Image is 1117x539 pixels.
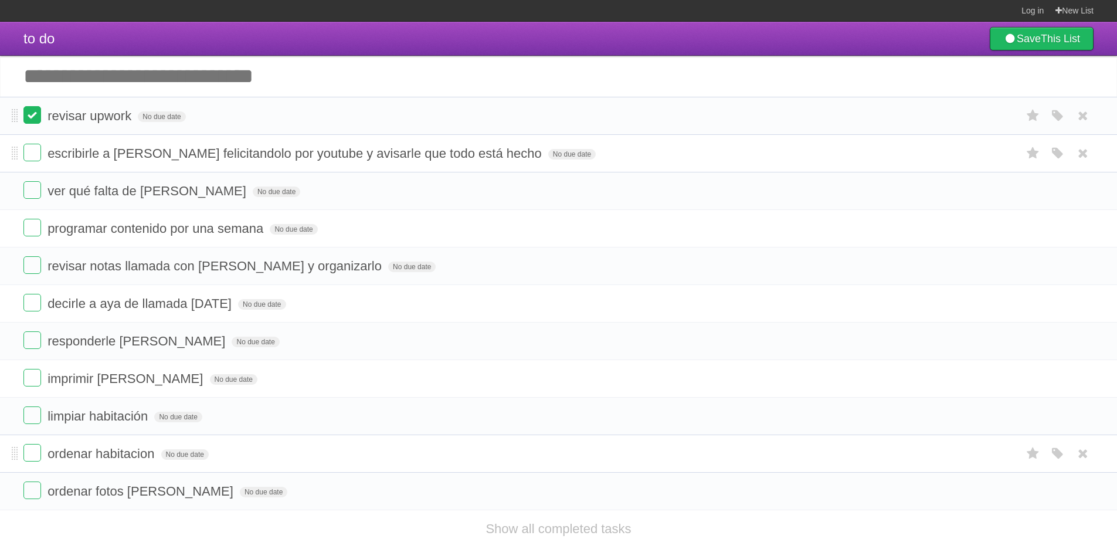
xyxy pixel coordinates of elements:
[485,521,631,536] a: Show all completed tasks
[990,27,1094,50] a: SaveThis List
[23,144,41,161] label: Done
[388,262,436,272] span: No due date
[23,406,41,424] label: Done
[47,184,249,198] span: ver qué falta de [PERSON_NAME]
[1022,106,1044,126] label: Star task
[23,369,41,387] label: Done
[270,224,317,235] span: No due date
[1022,144,1044,163] label: Star task
[238,299,286,310] span: No due date
[210,374,257,385] span: No due date
[23,219,41,236] label: Done
[47,109,134,123] span: revisar upwork
[1022,444,1044,463] label: Star task
[23,256,41,274] label: Done
[47,296,235,311] span: decirle a aya de llamada [DATE]
[548,149,596,160] span: No due date
[47,409,151,423] span: limpiar habitación
[23,331,41,349] label: Done
[1041,33,1080,45] b: This List
[47,371,206,386] span: imprimir [PERSON_NAME]
[23,30,55,46] span: to do
[47,146,545,161] span: escribirle a [PERSON_NAME] felicitandolo por youtube y avisarle que todo está hecho
[154,412,202,422] span: No due date
[47,334,228,348] span: responderle [PERSON_NAME]
[240,487,287,497] span: No due date
[47,259,385,273] span: revisar notas llamada con [PERSON_NAME] y organizarlo
[138,111,185,122] span: No due date
[23,106,41,124] label: Done
[23,294,41,311] label: Done
[23,181,41,199] label: Done
[161,449,209,460] span: No due date
[47,446,157,461] span: ordenar habitacion
[23,482,41,499] label: Done
[47,221,266,236] span: programar contenido por una semana
[232,337,279,347] span: No due date
[23,444,41,462] label: Done
[47,484,236,499] span: ordenar fotos [PERSON_NAME]
[253,187,300,197] span: No due date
